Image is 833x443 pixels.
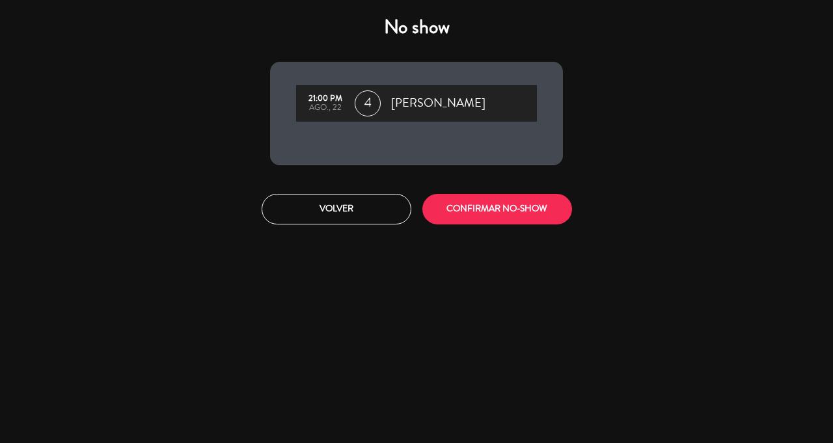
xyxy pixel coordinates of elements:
[262,194,411,224] button: Volver
[391,94,485,113] span: [PERSON_NAME]
[303,94,348,103] div: 21:00 PM
[303,103,348,113] div: ago., 22
[422,194,572,224] button: CONFIRMAR NO-SHOW
[270,16,563,39] h4: No show
[355,90,381,116] span: 4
